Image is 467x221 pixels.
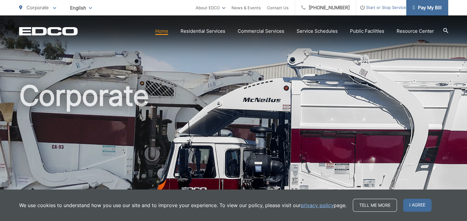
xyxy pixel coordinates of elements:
[155,27,168,35] a: Home
[353,199,397,212] a: Tell me more
[181,27,225,35] a: Residential Services
[19,202,347,209] p: We use cookies to understand how you use our site and to improve your experience. To view our pol...
[301,202,334,209] a: privacy policy
[231,4,261,11] a: News & Events
[403,199,432,212] span: I agree
[27,5,49,10] span: Corporate
[19,27,78,35] a: EDCD logo. Return to the homepage.
[412,4,442,11] span: Pay My Bill
[397,27,434,35] a: Resource Center
[297,27,338,35] a: Service Schedules
[65,2,97,13] span: English
[267,4,289,11] a: Contact Us
[196,4,225,11] a: About EDCO
[238,27,284,35] a: Commercial Services
[350,27,384,35] a: Public Facilities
